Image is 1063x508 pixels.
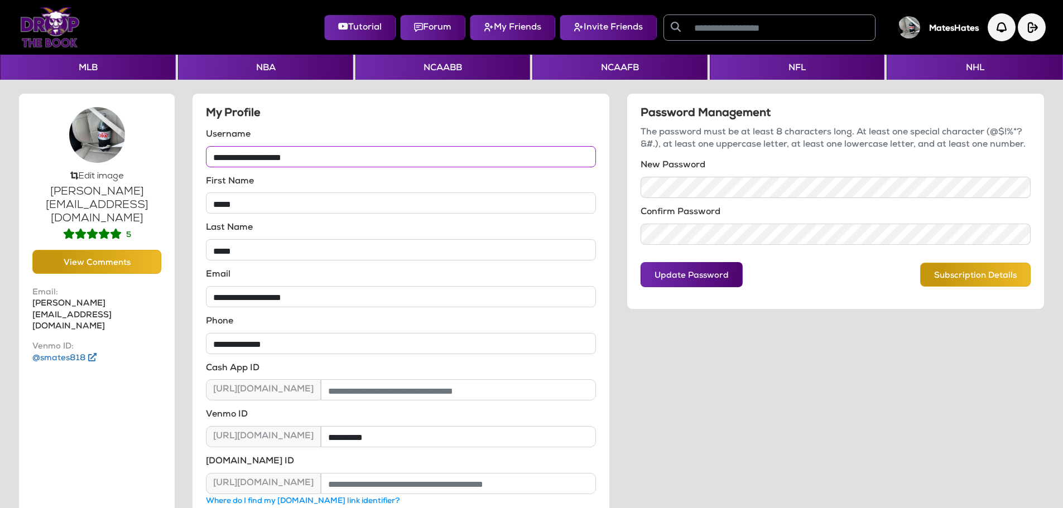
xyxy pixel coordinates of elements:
[206,363,259,375] label: Cash App ID
[206,409,248,422] label: Venmo ID
[32,250,161,274] button: View Comments
[178,55,353,80] button: NBA
[206,316,233,328] label: Phone
[929,24,979,34] h5: MatesHates
[206,456,294,468] label: [DOMAIN_NAME] ID
[32,287,161,298] span: Email:
[400,15,465,40] button: Forum
[206,379,321,400] span: [URL][DOMAIN_NAME]
[532,55,707,80] button: NCAAFB
[206,222,253,235] label: Last Name
[126,230,131,241] label: 5
[710,55,884,80] button: NFL
[20,7,80,47] img: Logo
[898,16,920,38] img: User
[641,262,743,287] button: Update Password
[641,207,720,219] label: Confirm Password
[560,15,657,40] button: Invite Friends
[32,287,161,332] p: [PERSON_NAME][EMAIL_ADDRESS][DOMAIN_NAME]
[206,176,254,188] label: First Name
[32,341,161,352] span: Venmo ID:
[32,185,161,225] h5: [PERSON_NAME][EMAIL_ADDRESS][DOMAIN_NAME]
[206,129,251,142] label: Username
[324,15,396,40] button: Tutorial
[206,473,321,494] span: [URL][DOMAIN_NAME]
[32,354,97,362] a: @smates818
[78,172,124,181] label: Edit image
[920,263,1031,287] button: Subscription Details
[206,497,400,505] a: Where do I find my [DOMAIN_NAME] link identifier?
[641,127,1031,151] p: The password must be at least 8 characters long. At least one special character (@$!%*?&#.), at l...
[206,107,596,120] h5: My Profile
[206,426,321,447] span: [URL][DOMAIN_NAME]
[470,15,555,40] button: My Friends
[69,107,125,163] img: hIZp8s1qT+F9nasn0Gojk4AAAAAElFTkSuQmCC
[641,160,705,172] label: New Password
[887,55,1062,80] button: NHL
[988,13,1016,41] img: Notification
[355,55,530,80] button: NCAABB
[641,107,1031,120] h5: Password Management
[206,269,230,282] label: Email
